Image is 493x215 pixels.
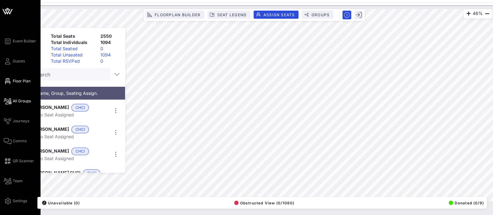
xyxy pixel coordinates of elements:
[13,38,36,44] span: Event Builder
[302,11,333,19] button: Groups
[254,11,298,19] button: Assign Seats
[311,12,330,17] span: Groups
[4,77,31,85] a: Floor Plan
[48,33,98,39] div: Total Seats
[75,148,85,155] span: CHCI
[98,52,123,58] div: 1094
[234,201,295,205] span: Obstructed View (0/1060)
[32,133,109,140] div: No Seat Assigned
[98,33,123,39] div: 2550
[13,138,27,144] span: Comms
[4,37,36,45] a: Event Builder
[48,46,98,52] div: Total Seated
[4,137,27,145] a: Comms
[4,117,29,125] a: Journeys
[75,126,85,133] span: CHCI
[13,178,23,184] span: Team
[4,177,23,185] a: Team
[36,90,98,96] span: Name, Group, Seating Assign.
[13,58,25,64] span: Guests
[42,201,80,205] span: Unavailable (0)
[98,58,123,64] div: 0
[4,97,31,105] a: All Groups
[449,201,484,205] span: Donated (0/9)
[32,111,109,118] div: No Seat Assigned
[87,170,96,177] span: CHCI
[98,39,123,46] div: 1094
[32,155,109,162] div: No Seat Assigned
[263,12,295,17] span: Assign Seats
[447,198,484,207] button: Donated (0/9)
[42,201,46,205] div: /
[13,78,31,84] span: Floor Plan
[98,46,123,52] div: 0
[145,11,204,19] button: Floorplan Builder
[32,104,69,111] span: [PERSON_NAME]
[464,9,492,18] div: 46%
[40,198,80,207] button: /Unavailable (0)
[13,198,27,204] span: Settings
[154,12,201,17] span: Floorplan Builder
[32,169,80,177] span: [PERSON_NAME] CHCI
[48,39,98,46] div: Total Individuals
[32,148,69,155] span: [PERSON_NAME]
[48,58,98,64] div: Total RSVPed
[217,12,247,17] span: Seat Legend
[32,126,69,133] span: [PERSON_NAME]
[232,198,295,207] button: Obstructed View (0/1060)
[207,11,250,19] button: Seat Legend
[4,57,25,65] a: Guests
[13,158,34,164] span: QR Scanner
[13,98,31,104] span: All Groups
[48,52,98,58] div: Total Unseated
[4,197,27,205] a: Settings
[4,157,34,165] a: QR Scanner
[75,104,85,111] span: CHCI
[13,118,29,124] span: Journeys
